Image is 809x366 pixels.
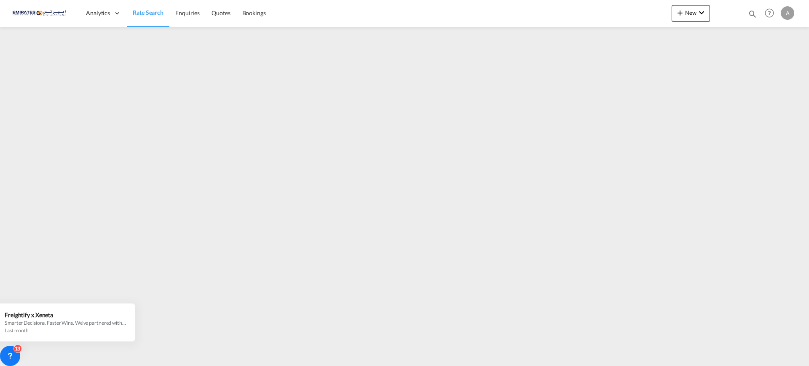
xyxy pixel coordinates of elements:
md-icon: icon-plus 400-fg [675,8,685,18]
span: Rate Search [133,9,163,16]
span: Help [762,6,777,20]
div: icon-magnify [748,9,757,22]
button: icon-plus 400-fgNewicon-chevron-down [672,5,710,22]
md-icon: icon-chevron-down [696,8,707,18]
div: Help [762,6,781,21]
span: Quotes [212,9,230,16]
div: A [781,6,794,20]
span: Analytics [86,9,110,17]
span: New [675,9,707,16]
span: Bookings [242,9,266,16]
md-icon: icon-magnify [748,9,757,19]
img: c67187802a5a11ec94275b5db69a26e6.png [13,4,70,23]
span: Enquiries [175,9,200,16]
